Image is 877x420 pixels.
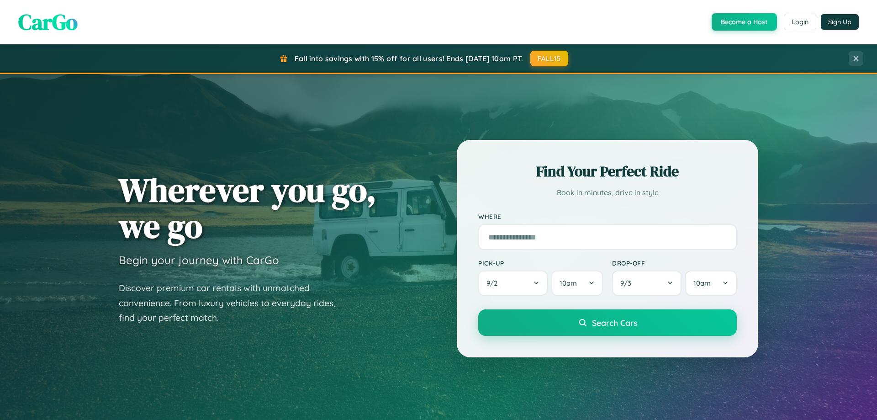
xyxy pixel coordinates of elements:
[295,54,523,63] span: Fall into savings with 15% off for all users! Ends [DATE] 10am PT.
[18,7,78,37] span: CarGo
[486,279,502,287] span: 9 / 2
[821,14,859,30] button: Sign Up
[478,186,737,199] p: Book in minutes, drive in style
[478,309,737,336] button: Search Cars
[784,14,816,30] button: Login
[478,161,737,181] h2: Find Your Perfect Ride
[612,271,682,296] button: 9/3
[530,51,569,66] button: FALL15
[119,281,347,325] p: Discover premium car rentals with unmatched convenience. From luxury vehicles to everyday rides, ...
[478,259,603,267] label: Pick-up
[119,253,279,267] h3: Begin your journey with CarGo
[685,271,737,296] button: 10am
[551,271,603,296] button: 10am
[560,279,577,287] span: 10am
[620,279,636,287] span: 9 / 3
[119,172,376,244] h1: Wherever you go, we go
[612,259,737,267] label: Drop-off
[592,318,637,328] span: Search Cars
[478,271,548,296] button: 9/2
[478,213,737,221] label: Where
[712,13,777,31] button: Become a Host
[693,279,711,287] span: 10am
